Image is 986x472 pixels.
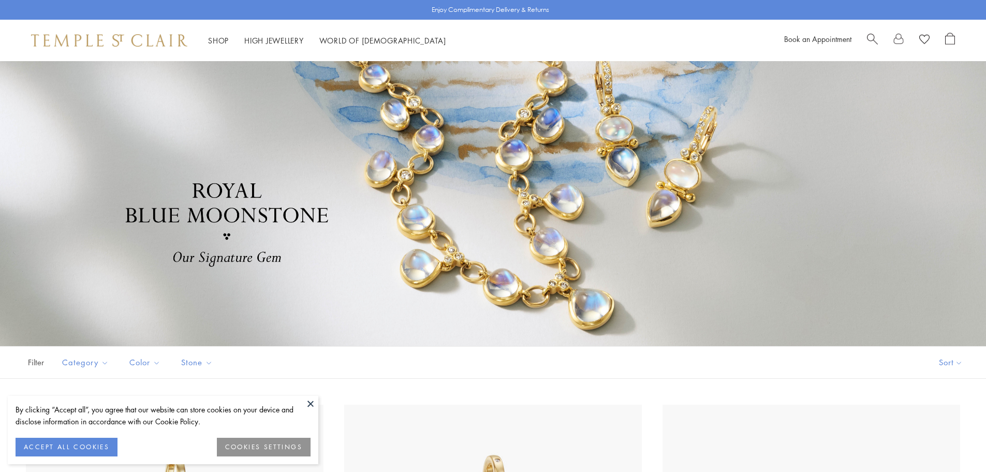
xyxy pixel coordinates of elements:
[432,5,549,15] p: Enjoy Complimentary Delivery & Returns
[16,438,117,456] button: ACCEPT ALL COOKIES
[16,404,311,427] div: By clicking “Accept all”, you agree that our website can store cookies on your device and disclos...
[124,356,168,369] span: Color
[31,34,187,47] img: Temple St. Clair
[173,351,220,374] button: Stone
[867,33,878,48] a: Search
[319,35,446,46] a: World of [DEMOGRAPHIC_DATA]World of [DEMOGRAPHIC_DATA]
[54,351,116,374] button: Category
[244,35,304,46] a: High JewelleryHigh Jewellery
[784,34,851,44] a: Book an Appointment
[208,35,229,46] a: ShopShop
[217,438,311,456] button: COOKIES SETTINGS
[176,356,220,369] span: Stone
[919,33,930,48] a: View Wishlist
[916,347,986,378] button: Show sort by
[208,34,446,47] nav: Main navigation
[934,423,976,462] iframe: Gorgias live chat messenger
[122,351,168,374] button: Color
[57,356,116,369] span: Category
[945,33,955,48] a: Open Shopping Bag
